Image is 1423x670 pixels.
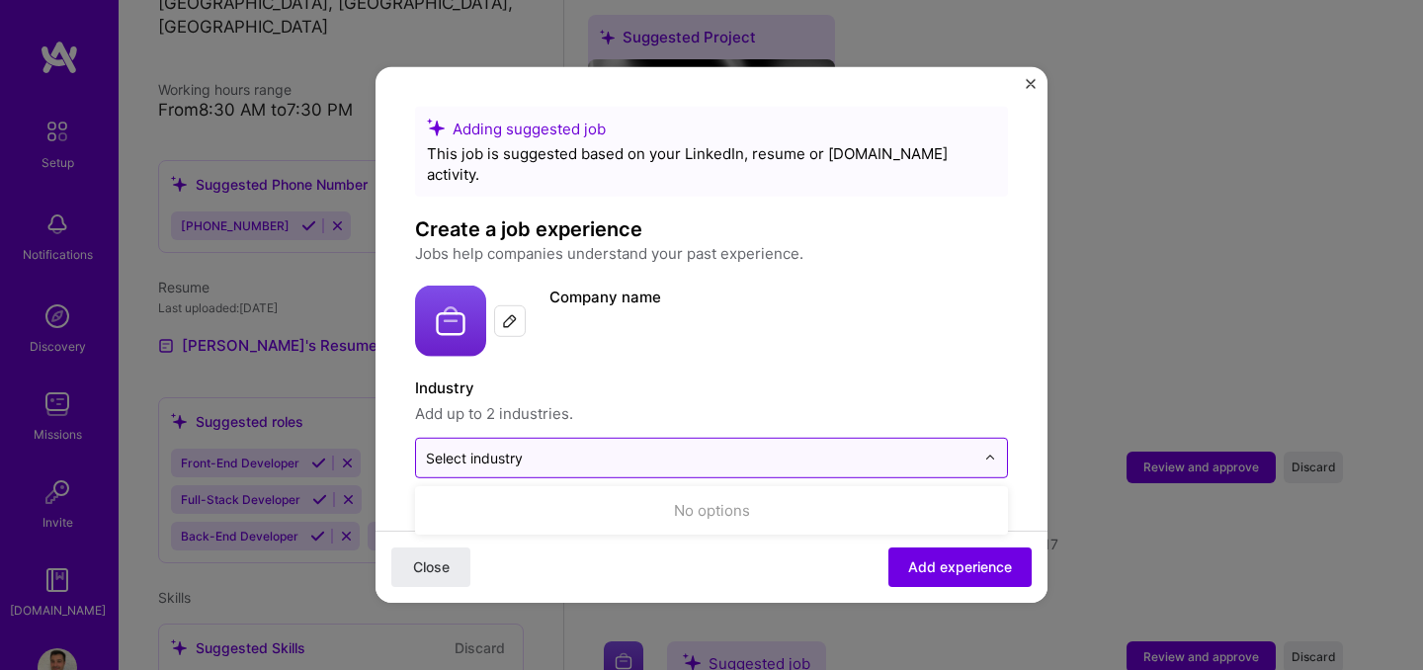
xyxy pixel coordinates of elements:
p: Jobs help companies understand your past experience. [415,242,1008,266]
label: Industry [415,377,1008,400]
img: Edit [502,313,518,329]
span: Add experience [908,557,1012,577]
img: drop icon [984,452,996,463]
div: Adding suggested job [427,119,996,139]
span: Close [413,557,450,577]
button: Close [391,547,470,587]
i: icon SuggestedTeams [427,119,445,136]
label: Company name [549,288,661,306]
div: Edit [494,305,526,337]
div: This job is suggested based on your LinkedIn, resume or [DOMAIN_NAME] activity. [427,143,996,185]
div: No options [421,492,1002,529]
span: Add up to 2 industries. [415,402,1008,426]
button: Add experience [888,547,1032,587]
button: Close [1026,79,1036,100]
img: Company logo [415,286,486,357]
h4: Create a job experience [415,216,1008,242]
div: Select industry [426,448,523,468]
